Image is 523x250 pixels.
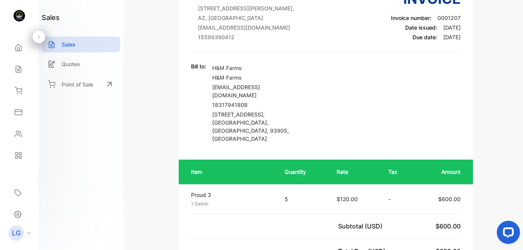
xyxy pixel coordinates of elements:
[13,10,25,22] img: logo
[438,196,461,202] span: $600.00
[388,195,407,203] p: -
[391,15,431,21] span: Invoice number:
[191,200,271,207] p: 1 Gallon
[42,37,120,52] a: Sales
[388,168,407,176] p: Tax
[191,62,206,70] p: Bill to:
[212,83,301,99] p: [EMAIL_ADDRESS][DOMAIN_NAME]
[42,12,60,23] h1: sales
[62,40,75,48] p: Sales
[198,23,294,32] p: [EMAIL_ADDRESS][DOMAIN_NAME]
[337,168,373,176] p: Rate
[285,168,322,176] p: Quantity
[42,76,120,93] a: Point of Sale
[337,196,358,202] span: $120.00
[212,64,301,72] p: H&M Farms
[267,127,287,134] span: , 93905
[443,34,461,40] span: [DATE]
[412,34,437,40] span: Due date:
[443,24,461,31] span: [DATE]
[12,228,21,238] p: LG
[438,15,461,21] span: 0001207
[405,24,437,31] span: Date issued:
[62,60,80,68] p: Quotes
[42,56,120,72] a: Quotes
[191,168,269,176] p: Item
[62,80,93,88] p: Point of Sale
[191,191,271,199] p: Proud 3
[491,218,523,250] iframe: LiveChat chat widget
[338,222,386,231] p: Subtotal (USD)
[436,222,461,230] span: $600.00
[198,4,294,12] p: [STREET_ADDRESS][PERSON_NAME],
[285,195,322,203] p: 5
[212,73,301,82] p: H&M Farms
[212,111,263,118] span: [STREET_ADDRESS]
[423,168,461,176] p: Amount
[212,101,301,109] p: 18317941808
[198,33,294,41] p: 15599390412
[198,14,294,22] p: AZ, [GEOGRAPHIC_DATA]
